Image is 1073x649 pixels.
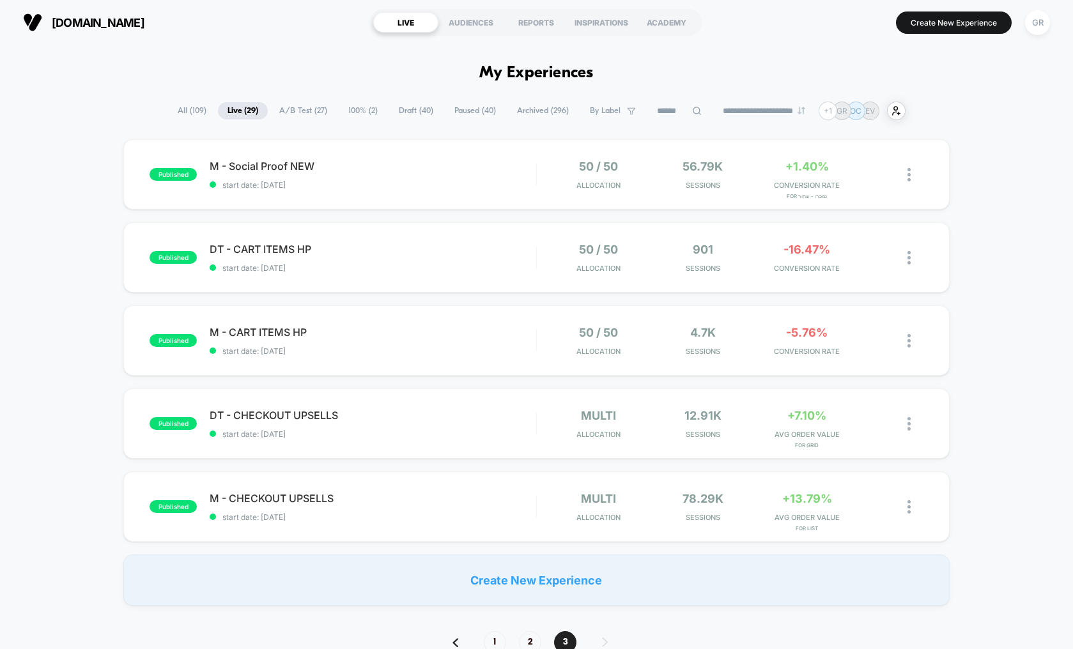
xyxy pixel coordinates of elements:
span: A/B Test ( 27 ) [270,102,337,119]
p: OC [850,106,861,116]
div: + 1 [819,102,837,120]
span: published [150,500,197,513]
img: end [798,107,805,114]
span: Live ( 29 ) [218,102,268,119]
span: Draft ( 40 ) [389,102,443,119]
span: DT - CART ITEMS HP [210,243,536,256]
span: Allocation [576,181,621,190]
span: 4.7k [690,326,716,339]
span: for נמכרו - שחור [758,193,856,199]
span: 50 / 50 [579,160,618,173]
h1: My Experiences [479,64,594,82]
span: All ( 109 ) [168,102,216,119]
span: By Label [590,106,621,116]
div: INSPIRATIONS [569,12,634,33]
span: [DOMAIN_NAME] [52,16,144,29]
span: -16.47% [784,243,830,256]
img: close [907,334,911,347]
span: 78.29k [683,492,723,505]
span: 50 / 50 [579,243,618,256]
span: 56.79k [683,160,723,173]
span: CONVERSION RATE [758,264,856,273]
span: multi [581,492,616,505]
span: +7.10% [787,409,826,422]
div: GR [1025,10,1050,35]
button: GR [1021,10,1054,36]
span: CONVERSION RATE [758,347,856,356]
span: Sessions [654,430,752,439]
span: for LIST [758,525,856,531]
button: Create New Experience [896,11,1012,34]
span: Sessions [654,513,752,522]
span: published [150,168,197,181]
div: REPORTS [504,12,569,33]
span: start date: [DATE] [210,263,536,273]
span: published [150,334,197,347]
span: 901 [693,243,713,256]
span: Allocation [576,430,621,439]
span: 50 / 50 [579,326,618,339]
div: ACADEMY [634,12,699,33]
span: start date: [DATE] [210,512,536,522]
img: close [907,500,911,514]
span: 12.91k [684,409,722,422]
span: start date: [DATE] [210,346,536,356]
img: close [907,417,911,431]
span: published [150,417,197,430]
span: published [150,251,197,264]
span: CONVERSION RATE [758,181,856,190]
button: [DOMAIN_NAME] [19,12,148,33]
span: AVG ORDER VALUE [758,513,856,522]
span: Allocation [576,347,621,356]
span: M - Social Proof NEW [210,160,536,172]
span: for GRID [758,442,856,448]
img: close [907,168,911,181]
span: DT - CHECKOUT UPSELLS [210,409,536,422]
span: +1.40% [785,160,829,173]
p: EV [865,106,875,116]
span: Sessions [654,264,752,273]
span: Allocation [576,513,621,522]
span: M - CHECKOUT UPSELLS [210,492,536,505]
span: start date: [DATE] [210,429,536,439]
span: start date: [DATE] [210,180,536,190]
span: +13.79% [782,492,832,505]
span: 100% ( 2 ) [339,102,387,119]
img: pagination back [452,638,458,647]
span: M - CART ITEMS HP [210,326,536,339]
div: Create New Experience [123,554,950,606]
span: -5.76% [786,326,828,339]
span: multi [581,409,616,422]
div: AUDIENCES [438,12,504,33]
span: Archived ( 296 ) [507,102,578,119]
div: LIVE [373,12,438,33]
p: GR [837,106,847,116]
img: close [907,251,911,264]
img: Visually logo [23,13,42,32]
span: AVG ORDER VALUE [758,430,856,439]
span: Sessions [654,181,752,190]
span: Sessions [654,347,752,356]
span: Allocation [576,264,621,273]
span: Paused ( 40 ) [445,102,506,119]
